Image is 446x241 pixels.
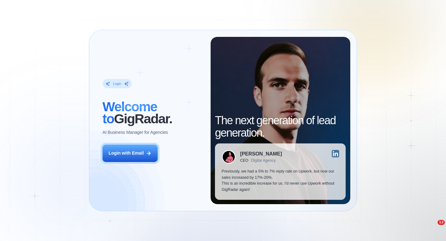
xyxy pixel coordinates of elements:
[108,150,144,156] div: Login with Email
[215,114,346,139] h2: The next generation of lead generation.
[438,220,445,225] span: 12
[240,158,248,163] div: CEO
[103,101,204,125] h2: ‍ GigRadar.
[240,151,282,156] div: [PERSON_NAME]
[113,81,121,86] div: Login
[103,145,158,162] button: Login with Email
[103,99,157,126] span: Welcome to
[425,220,440,235] iframe: Intercom live chat
[251,158,276,163] div: Digital Agency
[222,169,339,193] p: Previously, we had a 5% to 7% reply rate on Upwork, but now our sales increased by 17%-20%. This ...
[103,129,168,136] p: AI Business Manager for Agencies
